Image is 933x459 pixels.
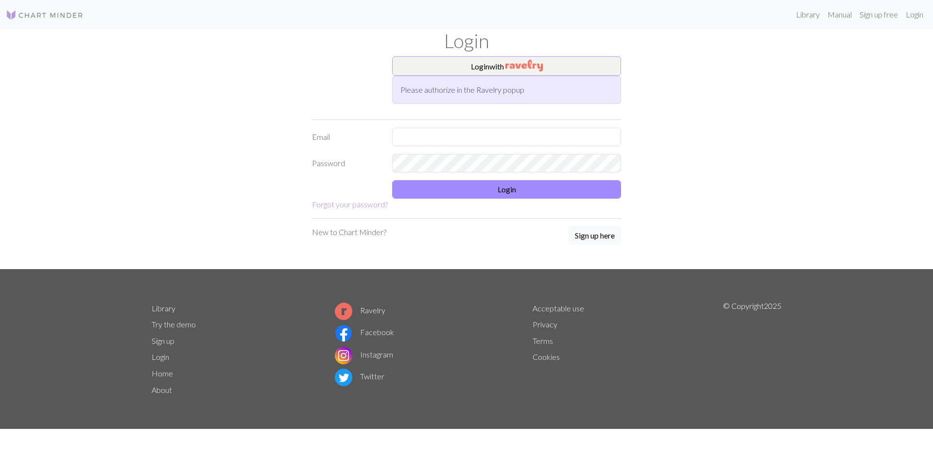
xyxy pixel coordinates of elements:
a: Sign up here [569,226,621,246]
label: Email [306,128,386,146]
a: Instagram [335,350,393,359]
button: Login [392,180,621,199]
a: Library [792,5,824,24]
a: Login [902,5,927,24]
img: Ravelry [505,60,543,71]
a: Acceptable use [533,304,584,313]
img: Instagram logo [335,347,352,364]
div: Please authorize in the Ravelry popup [392,76,621,104]
a: Library [152,304,175,313]
a: Try the demo [152,320,196,329]
p: New to Chart Minder? [312,226,386,238]
a: Forgot your password? [312,200,388,209]
a: Manual [824,5,856,24]
a: Facebook [335,327,394,337]
a: Ravelry [335,306,385,315]
p: © Copyright 2025 [723,300,781,398]
button: Loginwith [392,56,621,76]
a: Sign up free [856,5,902,24]
img: Facebook logo [335,324,352,342]
img: Logo [6,9,84,21]
a: Cookies [533,352,560,361]
a: Sign up [152,336,174,345]
label: Password [306,154,386,172]
a: Login [152,352,169,361]
a: About [152,385,172,394]
img: Twitter logo [335,369,352,386]
a: Twitter [335,372,384,381]
a: Home [152,369,173,378]
button: Sign up here [569,226,621,245]
img: Ravelry logo [335,303,352,320]
a: Terms [533,336,553,345]
a: Privacy [533,320,557,329]
h1: Login [146,29,787,52]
